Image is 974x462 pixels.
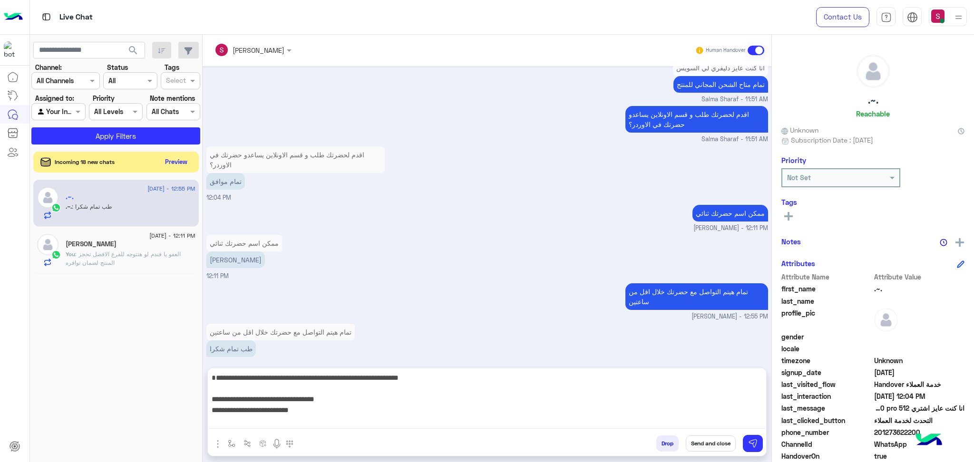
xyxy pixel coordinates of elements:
h6: Notes [781,237,801,246]
p: 18/8/2025, 11:51 AM [625,106,768,133]
label: Tags [165,62,179,72]
h6: Priority [781,156,806,164]
p: 18/8/2025, 12:55 PM [206,324,355,340]
span: last_interaction [781,391,872,401]
h5: Mohamed Shokr [66,240,117,248]
label: Note mentions [150,93,195,103]
img: send message [748,439,758,448]
a: Contact Us [816,7,869,27]
span: طب تمام شكرا [72,203,112,210]
span: Unknown [874,356,965,366]
label: Priority [93,93,115,103]
a: tab [877,7,896,27]
span: Handover خدمة العملاء [874,379,965,389]
img: make a call [286,440,293,448]
span: 2 [874,439,965,449]
span: 2025-08-18T09:04:37.6968151Z [874,391,965,401]
span: profile_pic [781,308,872,330]
span: search [127,45,139,56]
p: 18/8/2025, 12:11 PM [206,235,282,251]
small: Human Handover [706,47,746,54]
p: Live Chat [59,11,93,24]
h6: Reachable [856,109,890,118]
span: phone_number [781,427,872,437]
img: add [955,238,964,247]
img: defaultAdmin.png [857,55,889,87]
h5: .~. [868,95,878,106]
span: timezone [781,356,872,366]
span: Attribute Value [874,272,965,282]
span: التحدث لخدمة العملاء [874,415,965,425]
img: send attachment [212,438,224,450]
button: Send and close [686,435,736,452]
img: tab [881,12,892,23]
span: ChannelId [781,439,872,449]
h5: .~. [66,193,74,201]
span: [PERSON_NAME] - 12:55 PM [692,312,768,321]
img: defaultAdmin.png [37,234,58,255]
img: defaultAdmin.png [37,187,58,208]
img: Trigger scenario [243,440,251,447]
h6: Tags [781,198,964,206]
button: Preview [161,155,192,169]
span: Salma Sharaf - 11:51 AM [701,135,768,144]
p: 18/8/2025, 12:04 PM [206,146,385,173]
button: select flow [224,435,240,451]
span: gender [781,332,872,342]
span: [PERSON_NAME] - 12:11 PM [693,224,768,233]
span: [DATE] - 12:55 PM [147,184,195,193]
p: 18/8/2025, 12:55 PM [206,340,256,357]
span: 201273622200 [874,427,965,437]
img: tab [907,12,918,23]
img: userImage [931,10,945,23]
span: 2025-08-16T18:27:15.707Z [874,367,965,377]
h6: Attributes [781,259,815,268]
img: select flow [228,440,235,447]
span: العفو يا فندم لو هتتوجه للفرع الافضل تحجز المنتج لضمان توافره [66,250,181,266]
button: search [122,42,145,62]
span: last_message [781,403,872,413]
span: .~. [66,203,72,210]
p: 18/8/2025, 12:11 PM [692,205,768,221]
button: Apply Filters [31,127,200,144]
button: Trigger scenario [240,435,255,451]
p: 18/8/2025, 12:04 PM [206,173,245,190]
span: [DATE] - 12:11 PM [149,231,195,240]
span: null [874,344,965,354]
span: Incoming 18 new chats [55,158,115,166]
p: 18/8/2025, 12:11 PM [206,251,265,268]
img: tab [40,11,52,23]
span: locale [781,344,872,354]
span: signup_date [781,367,872,377]
p: 18/8/2025, 11:51 AM [673,76,768,93]
span: 12:04 PM [206,194,231,201]
img: notes [940,239,947,246]
span: انا كنت عايز اشتري honor 400 pro 512 بي كارت حالا بي تخفيض 40% بي سعر الكاش [874,403,965,413]
span: last_name [781,296,872,306]
img: create order [259,440,267,447]
img: 1403182699927242 [4,41,21,58]
img: send voice note [271,438,282,450]
label: Channel: [35,62,62,72]
span: first_name [781,284,872,294]
button: create order [255,435,271,451]
span: last_clicked_button [781,415,872,425]
img: WhatsApp [51,250,61,260]
img: hulul-logo.png [912,424,945,457]
span: Subscription Date : [DATE] [791,135,873,145]
span: null [874,332,965,342]
span: Salma Sharaf - 11:51 AM [701,95,768,104]
span: Unknown [781,125,818,135]
span: .~. [874,284,965,294]
span: You [66,250,75,258]
img: profile [953,11,964,23]
button: Drop [656,435,679,452]
span: HandoverOn [781,451,872,461]
span: Attribute Name [781,272,872,282]
img: Logo [4,7,23,27]
span: true [874,451,965,461]
p: 18/8/2025, 12:55 PM [625,283,768,310]
label: Status [107,62,128,72]
p: 18/8/2025, 11:51 AM [673,59,768,76]
label: Assigned to: [35,93,74,103]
